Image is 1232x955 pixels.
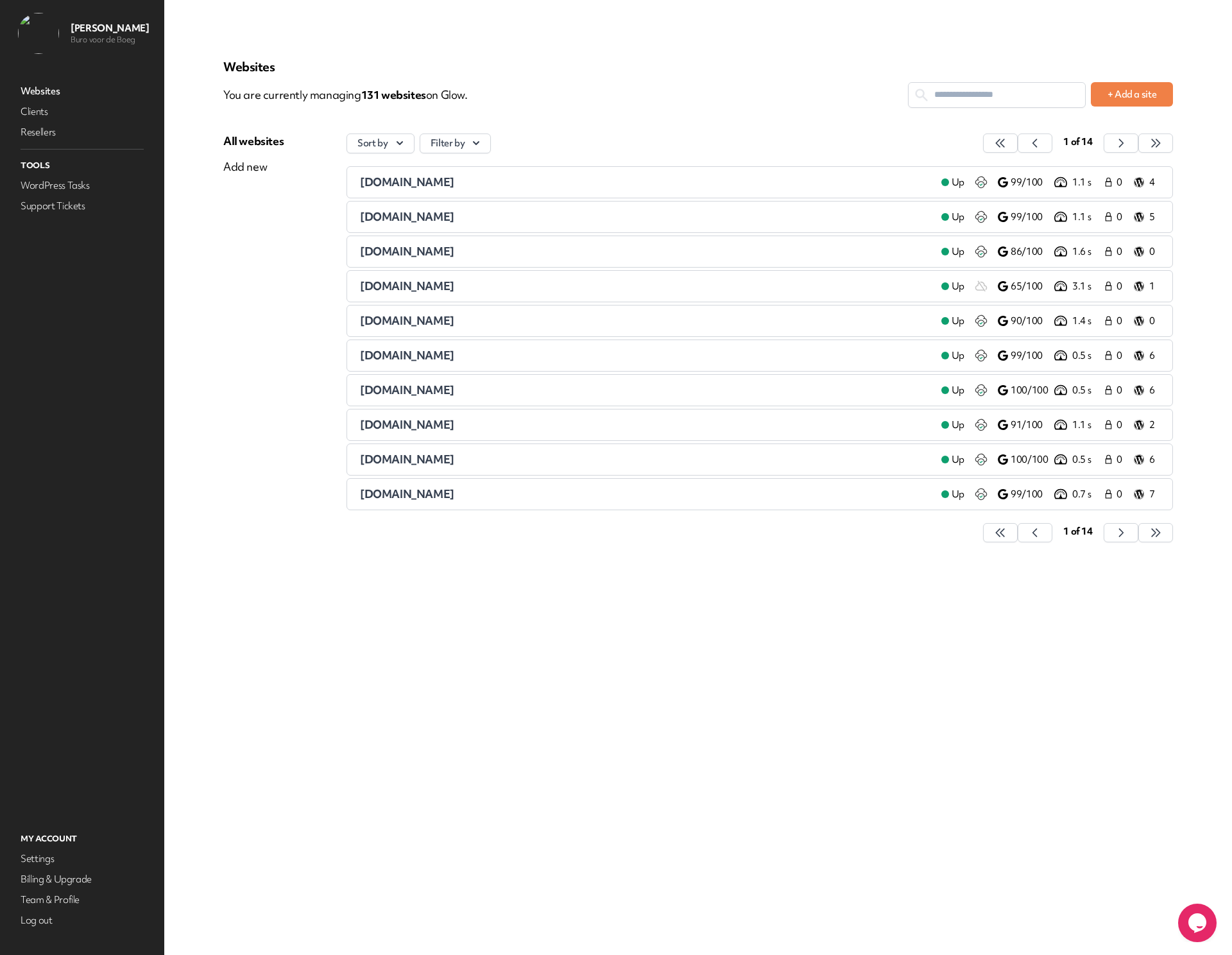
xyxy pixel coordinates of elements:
a: 0 [1103,486,1129,502]
a: 99/100 0.5 s [998,348,1103,363]
a: [DOMAIN_NAME] [360,313,931,329]
a: Websites [18,82,146,100]
p: 3.1 s [1072,280,1103,293]
a: Up [931,209,975,225]
span: 0 [1116,349,1126,363]
a: 99/100 1.1 s [998,175,1103,190]
p: 4 [1149,176,1159,189]
a: Up [931,313,975,329]
a: [DOMAIN_NAME] [360,279,931,294]
a: 0 [1103,383,1129,398]
a: 6 [1134,348,1159,363]
p: 1.4 s [1072,314,1103,328]
span: [DOMAIN_NAME] [360,209,454,224]
a: 99/100 1.1 s [998,209,1103,225]
p: 0.7 s [1072,488,1103,501]
span: [DOMAIN_NAME] [360,279,454,293]
a: 100/100 0.5 s [998,452,1103,467]
p: 2 [1149,418,1159,432]
a: 65/100 3.1 s [998,279,1103,294]
p: 99/100 [1011,176,1052,189]
a: [DOMAIN_NAME] [360,383,931,398]
span: Up [952,384,964,397]
span: 0 [1116,453,1126,467]
p: 100/100 [1011,453,1052,467]
iframe: chat widget [1178,904,1219,942]
a: Log out [18,911,146,929]
p: 99/100 [1011,488,1052,501]
a: 0 [1103,209,1129,225]
p: My Account [18,830,146,847]
span: 0 [1116,418,1126,432]
a: 0 [1134,244,1159,259]
a: 2 [1134,417,1159,433]
p: Tools [18,157,146,174]
span: 0 [1116,176,1126,189]
span: [DOMAIN_NAME] [360,313,454,328]
span: 0 [1116,211,1126,224]
p: 5 [1149,211,1159,224]
a: Up [931,244,975,259]
p: 91/100 [1011,418,1052,432]
a: Resellers [18,123,146,141]
a: 0 [1103,279,1129,294]
span: 0 [1116,488,1126,501]
p: 1.1 s [1072,211,1103,224]
span: 1 of 14 [1063,525,1093,538]
p: 0.5 s [1072,349,1103,363]
a: [DOMAIN_NAME] [360,175,931,190]
a: Clients [18,103,146,121]
a: Up [931,279,975,294]
p: 86/100 [1011,245,1052,259]
a: 6 [1134,452,1159,467]
p: 6 [1149,453,1159,467]
a: 100/100 0.5 s [998,383,1103,398]
p: 65/100 [1011,280,1052,293]
p: 1.1 s [1072,176,1103,189]
span: Up [952,211,964,224]
a: Team & Profile [18,891,146,909]
p: 1.1 s [1072,418,1103,432]
span: Up [952,314,964,328]
a: 7 [1134,486,1159,502]
span: Up [952,280,964,293]
a: [DOMAIN_NAME] [360,348,931,363]
a: 0 [1103,313,1129,329]
span: [DOMAIN_NAME] [360,452,454,467]
a: 0 [1103,417,1129,433]
a: [DOMAIN_NAME] [360,486,931,502]
a: WordPress Tasks [18,176,146,194]
div: Add new [223,159,284,175]
button: Sort by [346,133,415,153]
span: [DOMAIN_NAME] [360,417,454,432]
a: Up [931,175,975,190]
a: 99/100 0.7 s [998,486,1103,502]
a: 0 [1103,175,1129,190]
span: Up [952,488,964,501]
p: [PERSON_NAME] [71,22,149,35]
a: Settings [18,850,146,868]
p: 1 [1149,280,1159,293]
a: [DOMAIN_NAME] [360,209,931,225]
span: 0 [1116,384,1126,397]
a: Up [931,383,975,398]
span: s [421,87,426,102]
a: Up [931,486,975,502]
button: Filter by [420,133,492,153]
p: 0.5 s [1072,453,1103,467]
span: 1 of 14 [1063,135,1093,148]
span: [DOMAIN_NAME] [360,486,454,501]
a: Billing & Upgrade [18,870,146,888]
p: 0 [1149,245,1159,259]
span: 0 [1116,314,1126,328]
p: 100/100 [1011,384,1052,397]
a: 86/100 1.6 s [998,244,1103,259]
span: [DOMAIN_NAME] [360,244,454,259]
a: 1 [1134,279,1159,294]
p: 99/100 [1011,349,1052,363]
p: 90/100 [1011,314,1052,328]
a: Up [931,348,975,363]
